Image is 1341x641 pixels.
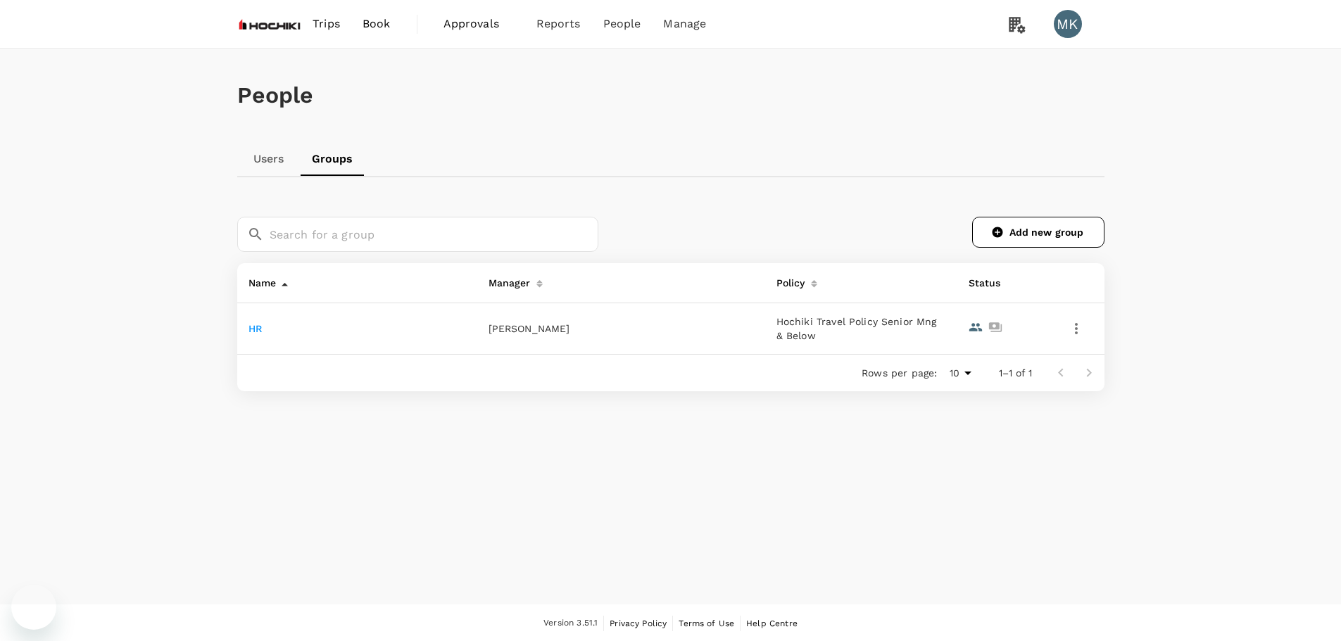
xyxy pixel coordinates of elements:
[237,142,301,176] a: Users
[610,618,667,628] span: Privacy Policy
[999,366,1032,380] p: 1–1 of 1
[603,15,641,32] span: People
[313,15,340,32] span: Trips
[972,217,1104,248] a: Add new group
[957,263,1053,303] th: Status
[443,15,514,32] span: Approvals
[11,585,56,630] iframe: Button to launch messaging window
[237,82,1104,108] h1: People
[301,142,365,176] a: Groups
[663,15,706,32] span: Manage
[776,315,946,343] p: Hochiki Travel Policy Senior Mng & Below
[363,15,391,32] span: Book
[862,366,937,380] p: Rows per page:
[270,217,598,252] input: Search for a group
[771,269,805,291] div: Policy
[679,616,734,631] a: Terms of Use
[248,323,262,334] a: HR
[610,616,667,631] a: Privacy Policy
[746,618,798,628] span: Help Centre
[746,616,798,631] a: Help Centre
[483,269,531,291] div: Manager
[943,363,976,383] div: 10
[489,322,570,336] p: [PERSON_NAME]
[237,8,302,39] img: Hochiki Asia Pacific Pte Ltd
[543,616,598,630] span: Version 3.51.1
[536,15,581,32] span: Reports
[1054,10,1082,38] div: MK
[679,618,734,628] span: Terms of Use
[243,269,277,291] div: Name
